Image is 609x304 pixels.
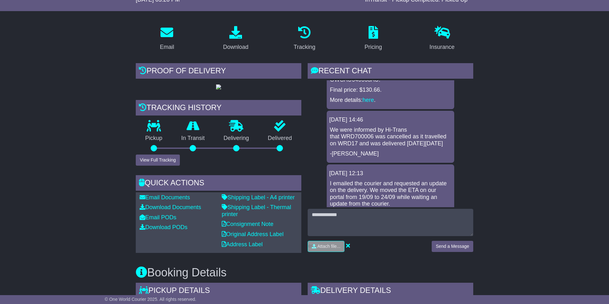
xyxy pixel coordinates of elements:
[329,170,452,177] div: [DATE] 12:13
[136,266,473,279] h3: Booking Details
[222,194,295,201] a: Shipping Label - A4 printer
[432,241,473,252] button: Send a Message
[140,194,190,201] a: Email Documents
[136,155,180,166] button: View Full Tracking
[136,100,301,117] div: Tracking history
[136,283,301,300] div: Pickup Details
[329,116,452,123] div: [DATE] 14:46
[136,63,301,80] div: Proof of Delivery
[172,135,214,142] p: In Transit
[308,63,473,80] div: RECENT CHAT
[160,43,174,51] div: Email
[136,135,172,142] p: Pickup
[105,297,196,302] span: © One World Courier 2025. All rights reserved.
[222,221,273,227] a: Consignment Note
[259,135,302,142] p: Delivered
[219,24,252,54] a: Download
[136,175,301,192] div: Quick Actions
[425,24,459,54] a: Insurance
[214,135,259,142] p: Delivering
[294,43,315,51] div: Tracking
[330,97,451,104] p: More details: .
[330,87,451,94] p: Final price: $130.66.
[223,43,248,51] div: Download
[360,24,386,54] a: Pricing
[330,150,451,157] p: -[PERSON_NAME]
[429,43,455,51] div: Insurance
[290,24,319,54] a: Tracking
[308,283,473,300] div: Delivery Details
[330,127,451,147] p: We were informed by Hi-Trans that WRD700006 was cancelled as it travelled on WRD17 and was delive...
[222,231,284,237] a: Original Address Label
[140,204,201,210] a: Download Documents
[156,24,178,54] a: Email
[330,180,451,208] p: I emailed the courier and requested an update on the delivery. We moved the ETA on our portal fro...
[222,241,263,248] a: Address Label
[364,43,382,51] div: Pricing
[216,84,221,89] img: GetPodImage
[222,204,291,217] a: Shipping Label - Thermal printer
[140,214,176,221] a: Email PODs
[140,224,187,230] a: Download PODs
[363,97,374,103] a: here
